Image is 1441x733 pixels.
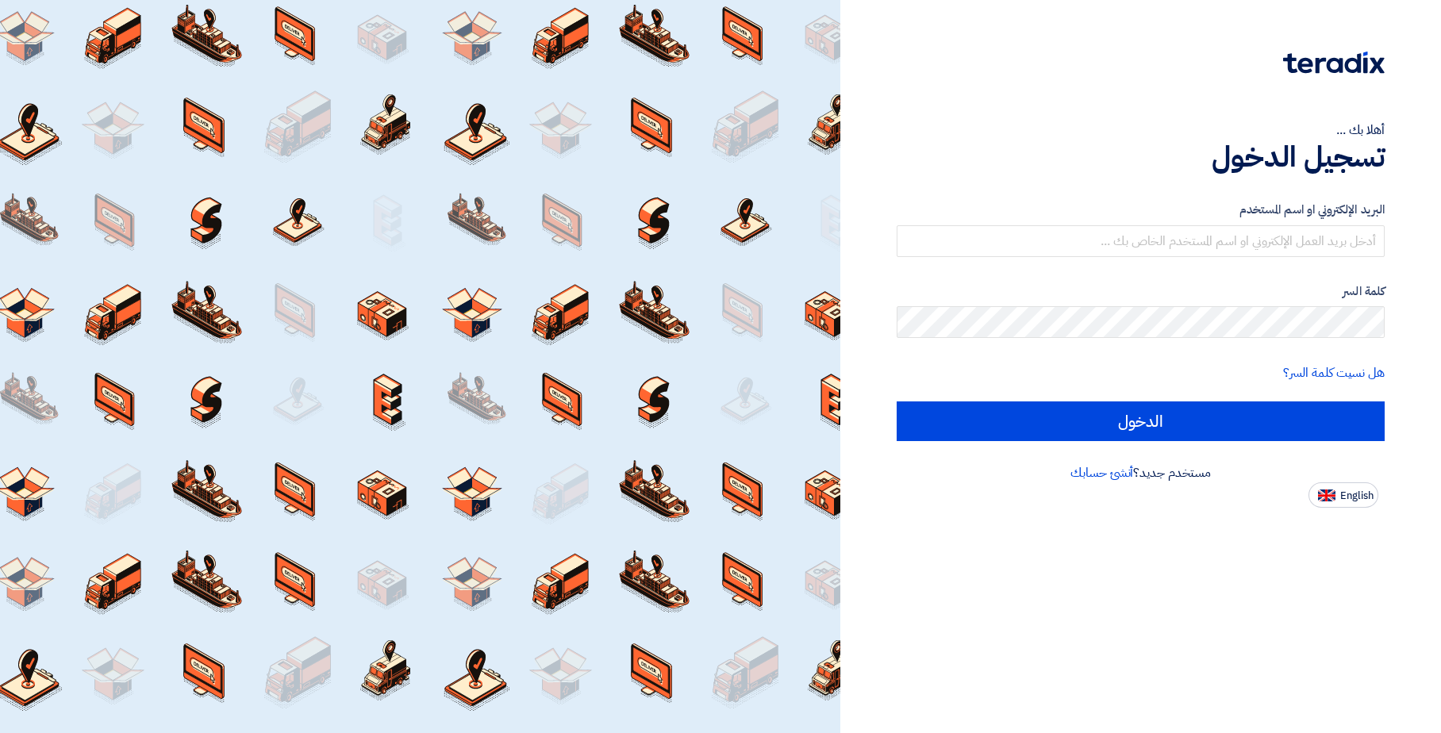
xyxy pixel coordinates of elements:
[897,121,1385,140] div: أهلا بك ...
[897,225,1385,257] input: أدخل بريد العمل الإلكتروني او اسم المستخدم الخاص بك ...
[1318,489,1335,501] img: en-US.png
[1070,463,1133,482] a: أنشئ حسابك
[1340,490,1374,501] span: English
[1283,363,1385,382] a: هل نسيت كلمة السر؟
[897,201,1385,219] label: البريد الإلكتروني او اسم المستخدم
[897,140,1385,175] h1: تسجيل الدخول
[897,282,1385,301] label: كلمة السر
[897,463,1385,482] div: مستخدم جديد؟
[1283,52,1385,74] img: Teradix logo
[897,401,1385,441] input: الدخول
[1308,482,1378,508] button: English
